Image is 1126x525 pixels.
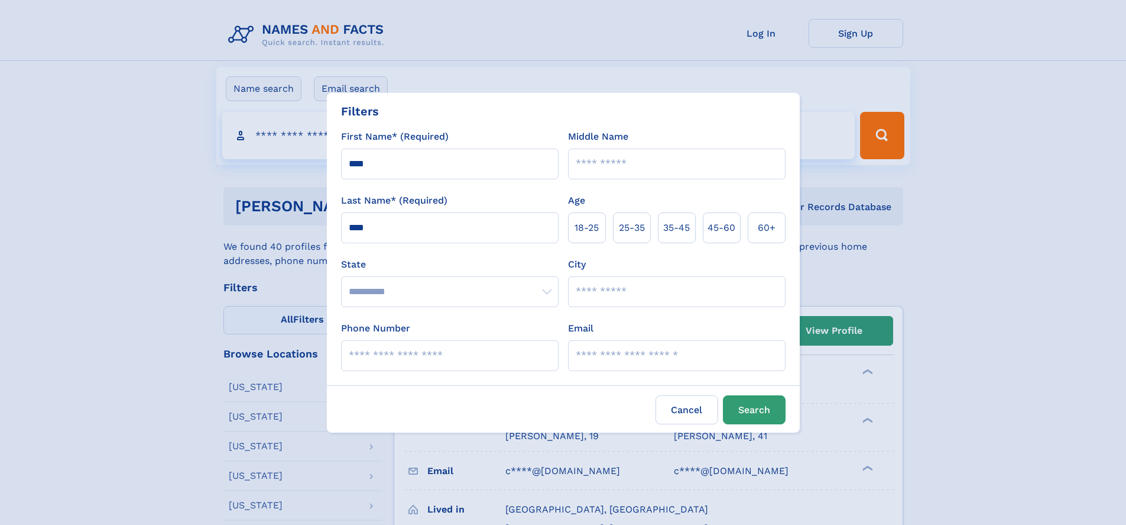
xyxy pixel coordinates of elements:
label: State [341,257,559,272]
label: Middle Name [568,130,628,144]
label: Age [568,194,585,208]
span: 60+ [758,221,775,235]
span: 35‑45 [663,221,690,235]
span: 45‑60 [708,221,735,235]
span: 25‑35 [619,221,645,235]
div: Filters [341,102,379,120]
label: Email [568,321,593,336]
span: 18‑25 [575,221,599,235]
label: City [568,257,586,272]
label: First Name* (Required) [341,130,449,144]
label: Last Name* (Required) [341,194,447,208]
label: Cancel [656,395,718,424]
button: Search [723,395,786,424]
label: Phone Number [341,321,410,336]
